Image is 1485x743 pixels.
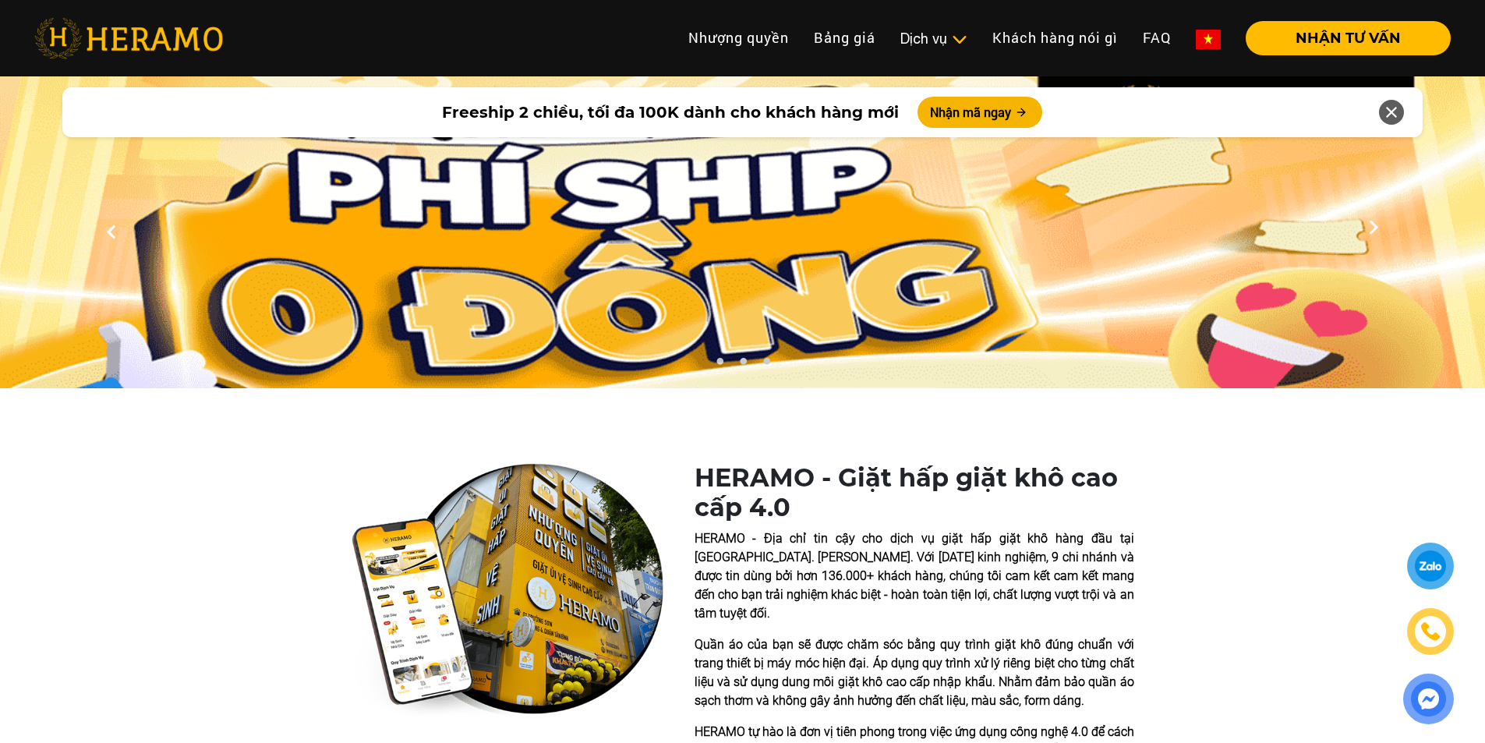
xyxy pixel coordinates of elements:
button: NHẬN TƯ VẤN [1246,21,1451,55]
span: Freeship 2 chiều, tối đa 100K dành cho khách hàng mới [442,101,899,124]
div: Dịch vụ [900,28,967,49]
a: NHẬN TƯ VẤN [1233,31,1451,45]
button: 2 [735,357,751,373]
a: FAQ [1130,21,1183,55]
p: HERAMO - Địa chỉ tin cậy cho dịch vụ giặt hấp giặt khô hàng đầu tại [GEOGRAPHIC_DATA]. [PERSON_NA... [695,529,1134,623]
img: heramo-quality-banner [352,463,663,719]
p: Quần áo của bạn sẽ được chăm sóc bằng quy trình giặt khô đúng chuẩn với trang thiết bị máy móc hi... [695,635,1134,710]
img: subToggleIcon [951,32,967,48]
button: 1 [712,357,727,373]
a: phone-icon [1408,609,1452,653]
a: Bảng giá [801,21,888,55]
a: Nhượng quyền [676,21,801,55]
h1: HERAMO - Giặt hấp giặt khô cao cấp 4.0 [695,463,1134,523]
img: heramo-logo.png [34,18,223,58]
button: 3 [758,357,774,373]
a: Khách hàng nói gì [980,21,1130,55]
img: phone-icon [1421,623,1439,641]
button: Nhận mã ngay [918,97,1042,128]
img: vn-flag.png [1196,30,1221,49]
